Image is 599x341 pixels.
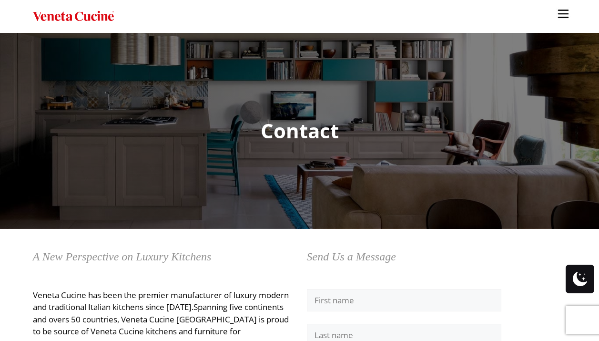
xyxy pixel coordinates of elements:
img: burger-menu-svgrepo-com-30x30.jpg [556,7,570,21]
img: Veneta Cucine USA [33,10,114,23]
span: Send Us a Message [307,250,396,263]
span: Veneta Cucine has been the premier manufacturer of luxury modern and traditional Italian kitchens... [33,289,289,313]
span: A New Perspective on Luxury Kitchens [33,250,212,263]
input: First name [307,289,501,312]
